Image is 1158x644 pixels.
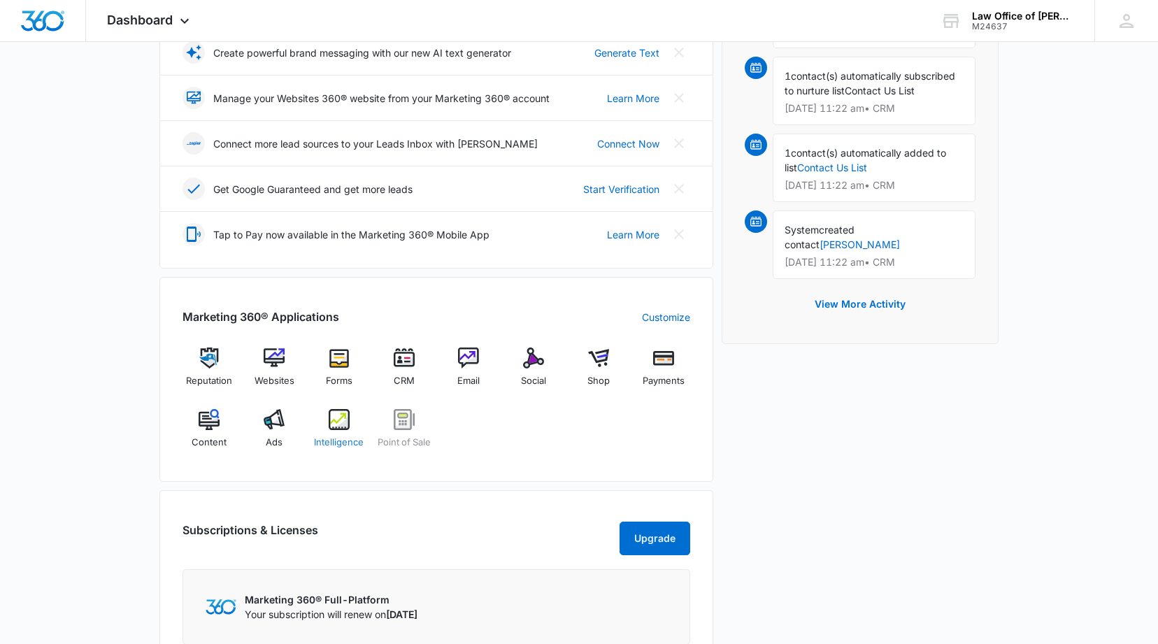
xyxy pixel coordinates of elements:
[668,132,690,155] button: Close
[820,238,900,250] a: [PERSON_NAME]
[186,374,232,388] span: Reputation
[313,348,366,398] a: Forms
[378,436,431,450] span: Point of Sale
[636,348,690,398] a: Payments
[394,374,415,388] span: CRM
[507,348,561,398] a: Social
[785,257,964,267] p: [DATE] 11:22 am • CRM
[607,227,659,242] a: Learn More
[845,85,915,96] span: Contact Us List
[587,374,610,388] span: Shop
[583,182,659,196] a: Start Verification
[442,348,496,398] a: Email
[785,103,964,113] p: [DATE] 11:22 am • CRM
[572,348,626,398] a: Shop
[248,409,301,459] a: Ads
[245,592,417,607] p: Marketing 360® Full-Platform
[377,409,431,459] a: Point of Sale
[643,374,685,388] span: Payments
[213,182,413,196] p: Get Google Guaranteed and get more leads
[183,522,318,550] h2: Subscriptions & Licenses
[213,136,538,151] p: Connect more lead sources to your Leads Inbox with [PERSON_NAME]
[183,409,236,459] a: Content
[521,374,546,388] span: Social
[213,227,489,242] p: Tap to Pay now available in the Marketing 360® Mobile App
[213,45,511,60] p: Create powerful brand messaging with our new AI text generator
[972,22,1074,31] div: account id
[668,41,690,64] button: Close
[107,13,173,27] span: Dashboard
[620,522,690,555] button: Upgrade
[245,607,417,622] p: Your subscription will renew on
[313,409,366,459] a: Intelligence
[668,223,690,245] button: Close
[386,608,417,620] span: [DATE]
[594,45,659,60] a: Generate Text
[785,224,855,250] span: created contact
[248,348,301,398] a: Websites
[206,599,236,614] img: Marketing 360 Logo
[785,147,946,173] span: contact(s) automatically added to list
[785,70,791,82] span: 1
[192,436,227,450] span: Content
[797,162,867,173] a: Contact Us List
[642,310,690,324] a: Customize
[314,436,364,450] span: Intelligence
[668,87,690,109] button: Close
[255,374,294,388] span: Websites
[801,287,920,321] button: View More Activity
[972,10,1074,22] div: account name
[785,224,819,236] span: System
[785,147,791,159] span: 1
[597,136,659,151] a: Connect Now
[785,70,955,96] span: contact(s) automatically subscribed to nurture list
[326,374,352,388] span: Forms
[457,374,480,388] span: Email
[377,348,431,398] a: CRM
[785,180,964,190] p: [DATE] 11:22 am • CRM
[183,308,339,325] h2: Marketing 360® Applications
[607,91,659,106] a: Learn More
[213,91,550,106] p: Manage your Websites 360® website from your Marketing 360® account
[183,348,236,398] a: Reputation
[266,436,283,450] span: Ads
[668,178,690,200] button: Close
